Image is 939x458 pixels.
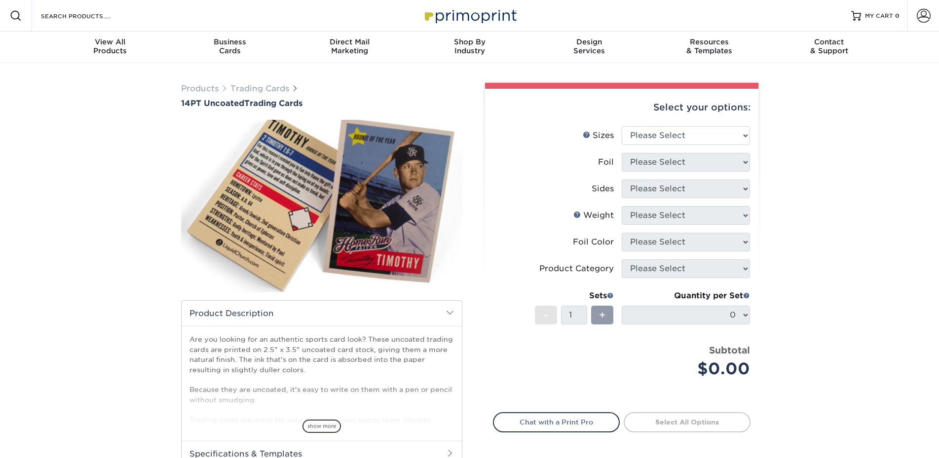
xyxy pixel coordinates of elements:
a: Chat with a Print Pro [493,412,620,432]
span: Business [170,37,290,46]
h1: Trading Cards [181,99,462,108]
span: 14PT Uncoated [181,99,244,108]
p: Are you looking for an authentic sports card look? These uncoated trading cards are printed on 2.... [189,334,454,445]
div: Industry [410,37,529,55]
a: View AllProducts [50,32,170,63]
div: Select your options: [493,89,751,126]
div: Sets [535,290,614,302]
strong: Subtotal [709,345,750,355]
span: Direct Mail [290,37,410,46]
h2: Product Description [182,301,462,326]
div: Marketing [290,37,410,55]
span: - [544,308,548,322]
span: show more [302,420,341,433]
div: Services [529,37,649,55]
img: Primoprint [420,5,519,26]
div: Weight [573,210,614,221]
div: Sizes [583,130,614,141]
a: DesignServices [529,32,649,63]
div: $0.00 [629,357,750,381]
span: 0 [895,12,900,19]
img: 14PT Uncoated 01 [181,109,462,303]
a: BusinessCards [170,32,290,63]
span: View All [50,37,170,46]
input: SEARCH PRODUCTS..... [40,10,136,22]
div: Foil [598,156,614,168]
span: + [599,308,605,322]
span: Shop By [410,37,529,46]
span: MY CART [865,12,893,20]
span: Resources [649,37,769,46]
a: Select All Options [624,412,751,432]
a: Trading Cards [230,84,289,93]
div: & Support [769,37,889,55]
span: Design [529,37,649,46]
a: Resources& Templates [649,32,769,63]
div: Quantity per Set [622,290,750,302]
div: Product Category [539,263,614,275]
div: & Templates [649,37,769,55]
div: Sides [592,183,614,195]
a: Contact& Support [769,32,889,63]
div: Foil Color [573,236,614,248]
span: Contact [769,37,889,46]
a: 14PT UncoatedTrading Cards [181,99,462,108]
div: Cards [170,37,290,55]
a: Shop ByIndustry [410,32,529,63]
a: Direct MailMarketing [290,32,410,63]
a: Products [181,84,219,93]
div: Products [50,37,170,55]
